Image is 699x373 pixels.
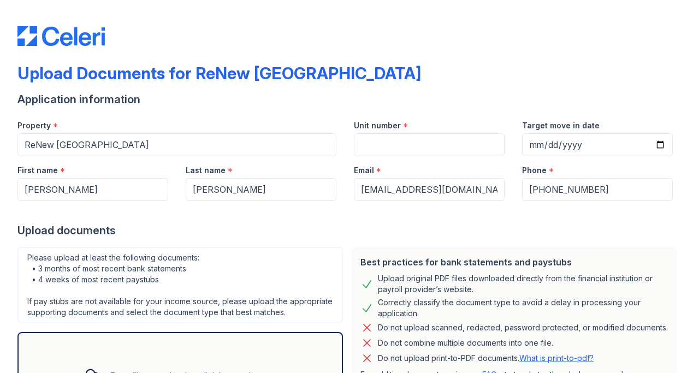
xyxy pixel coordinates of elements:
div: Do not combine multiple documents into one file. [378,336,553,350]
div: Upload Documents for ReNew [GEOGRAPHIC_DATA] [17,63,421,83]
div: Do not upload scanned, redacted, password protected, or modified documents. [378,321,668,334]
div: Correctly classify the document type to avoid a delay in processing your application. [378,297,668,319]
a: What is print-to-pdf? [519,353,594,363]
label: First name [17,165,58,176]
div: Upload original PDF files downloaded directly from the financial institution or payroll provider’... [378,273,668,295]
div: Application information [17,92,682,107]
div: Upload documents [17,223,682,238]
label: Property [17,120,51,131]
label: Last name [186,165,226,176]
label: Target move in date [522,120,600,131]
label: Phone [522,165,547,176]
label: Email [354,165,374,176]
label: Unit number [354,120,401,131]
p: Do not upload print-to-PDF documents. [378,353,594,364]
div: Please upload at least the following documents: • 3 months of most recent bank statements • 4 wee... [17,247,343,323]
div: Best practices for bank statements and paystubs [360,256,668,269]
img: CE_Logo_Blue-a8612792a0a2168367f1c8372b55b34899dd931a85d93a1a3d3e32e68fde9ad4.png [17,26,105,46]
